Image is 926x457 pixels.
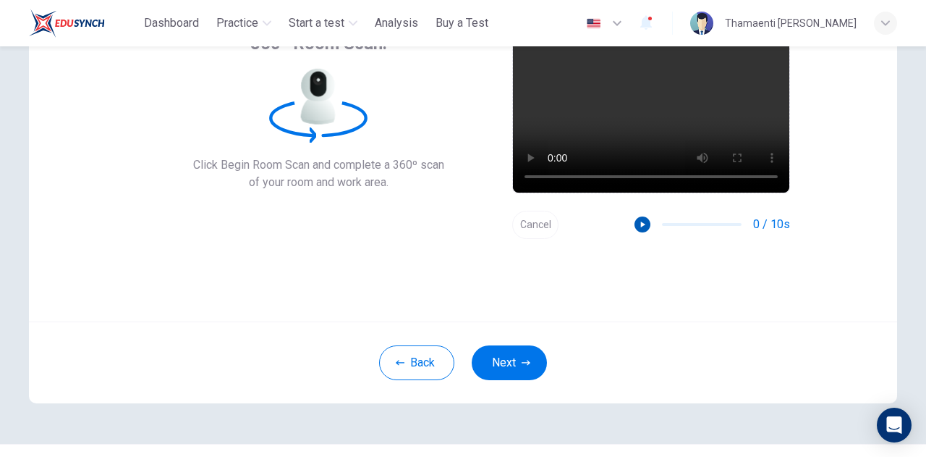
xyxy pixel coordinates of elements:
[144,14,199,32] span: Dashboard
[690,12,713,35] img: Profile picture
[211,10,277,36] button: Practice
[193,174,444,191] span: of your room and work area.
[375,14,418,32] span: Analysis
[436,14,488,32] span: Buy a Test
[369,10,424,36] button: Analysis
[193,156,444,174] span: Click Begin Room Scan and complete a 360º scan
[753,216,790,233] span: 0 / 10s
[283,10,363,36] button: Start a test
[430,10,494,36] button: Buy a Test
[29,9,138,38] a: ELTC logo
[877,408,912,443] div: Open Intercom Messenger
[725,14,857,32] div: Thamaenti [PERSON_NAME]
[379,345,454,380] button: Back
[138,10,205,36] button: Dashboard
[29,9,105,38] img: ELTC logo
[289,14,344,32] span: Start a test
[472,345,547,380] button: Next
[216,14,258,32] span: Practice
[585,18,603,29] img: en
[512,211,558,239] button: Cancel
